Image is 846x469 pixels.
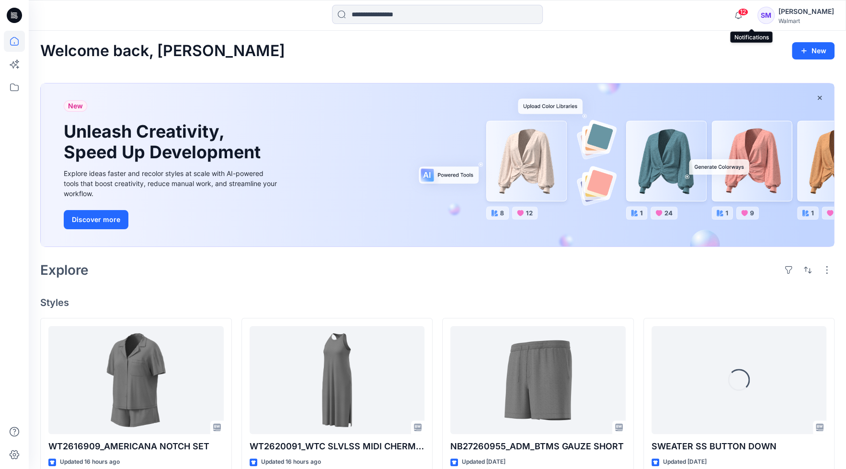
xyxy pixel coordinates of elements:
[663,457,707,467] p: Updated [DATE]
[64,168,279,199] div: Explore ideas faster and recolor styles at scale with AI-powered tools that boost creativity, red...
[60,457,120,467] p: Updated 16 hours ago
[261,457,321,467] p: Updated 16 hours ago
[462,457,505,467] p: Updated [DATE]
[250,440,425,453] p: WT2620091_WTC SLVLSS MIDI CHERMISE
[450,326,626,434] a: NB27260955_ADM_BTMS GAUZE SHORT
[757,7,775,24] div: SM
[778,17,834,24] div: Walmart
[64,121,265,163] h1: Unleash Creativity, Speed Up Development
[652,440,827,453] p: SWEATER SS BUTTON DOWN
[792,42,835,59] button: New
[250,326,425,434] a: WT2620091_WTC SLVLSS MIDI CHERMISE
[40,42,285,60] h2: Welcome back, [PERSON_NAME]
[64,210,128,229] button: Discover more
[778,6,834,17] div: [PERSON_NAME]
[68,100,83,112] span: New
[738,8,748,16] span: 12
[40,262,89,278] h2: Explore
[40,297,835,308] h4: Styles
[48,440,224,453] p: WT2616909_AMERICANA NOTCH SET
[64,210,279,229] a: Discover more
[48,326,224,434] a: WT2616909_AMERICANA NOTCH SET
[450,440,626,453] p: NB27260955_ADM_BTMS GAUZE SHORT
